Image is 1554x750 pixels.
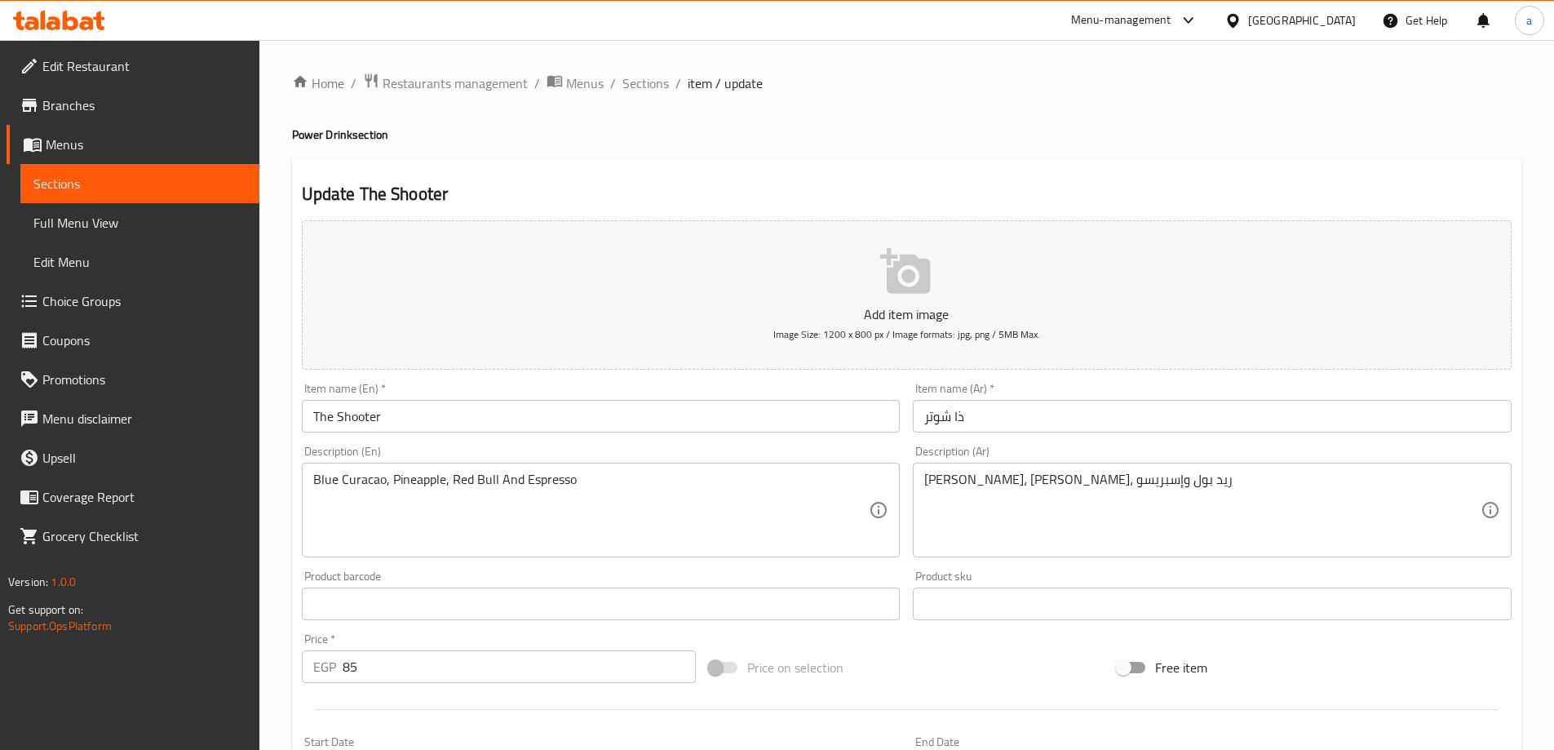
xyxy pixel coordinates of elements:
[1526,11,1532,29] span: a
[20,203,259,242] a: Full Menu View
[773,325,1040,344] span: Image Size: 1200 x 800 px / Image formats: jpg, png / 5MB Max.
[302,400,901,433] input: Enter name En
[610,73,616,93] li: /
[292,73,1521,94] nav: breadcrumb
[46,135,246,154] span: Menus
[42,370,246,389] span: Promotions
[7,517,259,556] a: Grocery Checklist
[547,73,604,94] a: Menus
[42,487,246,507] span: Coverage Report
[363,73,528,94] a: Restaurants management
[675,73,681,93] li: /
[8,615,112,637] a: Support.OpsPlatform
[313,472,870,549] textarea: Blue Curacao, Pineapple, Red Bull And Espresso
[383,73,528,93] span: Restaurants management
[20,242,259,282] a: Edit Menu
[42,409,246,428] span: Menu disclaimer
[566,73,604,93] span: Menus
[7,321,259,360] a: Coupons
[1155,658,1207,677] span: Free item
[7,399,259,438] a: Menu disclaimer
[688,73,763,93] span: item / update
[313,657,336,677] p: EGP
[20,164,259,203] a: Sections
[1248,11,1356,29] div: [GEOGRAPHIC_DATA]
[292,73,344,93] a: Home
[7,477,259,517] a: Coverage Report
[42,526,246,546] span: Grocery Checklist
[302,182,1512,206] h2: Update The Shooter
[292,126,1521,143] h4: Power Drink section
[534,73,540,93] li: /
[7,86,259,125] a: Branches
[7,47,259,86] a: Edit Restaurant
[7,282,259,321] a: Choice Groups
[42,331,246,350] span: Coupons
[924,472,1481,549] textarea: [PERSON_NAME]، [PERSON_NAME]، ريد بول وإسبريسو
[51,571,76,592] span: 1.0.0
[42,448,246,468] span: Upsell
[913,588,1512,620] input: Please enter product sku
[42,56,246,76] span: Edit Restaurant
[302,220,1512,370] button: Add item imageImage Size: 1200 x 800 px / Image formats: jpg, png / 5MB Max.
[1071,11,1171,30] div: Menu-management
[747,658,843,677] span: Price on selection
[42,95,246,115] span: Branches
[8,571,48,592] span: Version:
[913,400,1512,433] input: Enter name Ar
[622,73,669,93] a: Sections
[302,588,901,620] input: Please enter product barcode
[7,438,259,477] a: Upsell
[351,73,356,93] li: /
[33,174,246,193] span: Sections
[8,599,83,620] span: Get support on:
[33,252,246,272] span: Edit Menu
[7,125,259,164] a: Menus
[343,650,697,683] input: Please enter price
[33,213,246,233] span: Full Menu View
[42,291,246,311] span: Choice Groups
[7,360,259,399] a: Promotions
[327,304,1486,324] p: Add item image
